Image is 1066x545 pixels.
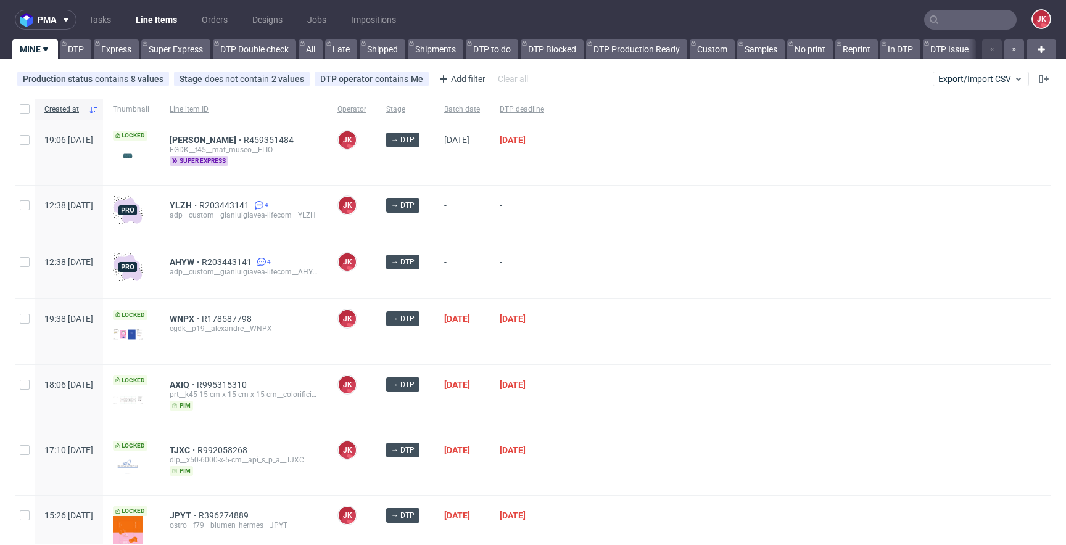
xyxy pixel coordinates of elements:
div: Me [411,74,423,84]
span: 17:10 [DATE] [44,445,93,455]
a: Jobs [300,10,334,30]
span: Stage [386,104,424,115]
div: Add filter [434,69,488,89]
a: R203443141 [202,257,254,267]
span: → DTP [391,313,415,324]
a: R992058268 [197,445,250,455]
span: super express [170,156,228,166]
a: In DTP [880,39,920,59]
div: prt__k45-15-cm-x-15-cm-x-15-cm__colorificio_adriatico_s_r_l__AXIQ [170,390,318,400]
span: 15:26 [DATE] [44,510,93,520]
span: [DATE] [500,314,526,324]
span: 18:06 [DATE] [44,380,93,390]
span: Operator [337,104,366,115]
span: [DATE] [444,380,470,390]
a: R459351484 [244,135,296,145]
a: JPYT [170,510,199,520]
a: Custom [690,39,735,59]
span: pim [170,401,193,411]
a: AXIQ [170,380,197,390]
span: → DTP [391,445,415,456]
img: logo [20,13,38,27]
span: → DTP [391,510,415,521]
a: Super Express [141,39,210,59]
div: Clear all [495,70,531,88]
button: pma [15,10,76,30]
img: version_two_editor_design.png [113,396,143,405]
button: Export/Import CSV [933,72,1029,86]
span: Locked [113,506,147,516]
figcaption: JK [339,507,356,524]
span: [DATE] [500,510,526,520]
span: → DTP [391,200,415,211]
img: pro-icon.017ec5509f39f3e742e3.png [113,195,143,225]
span: DTP operator [320,74,375,84]
a: DTP [60,39,91,59]
span: pma [38,15,56,24]
a: WNPX [170,314,202,324]
a: DTP Double check [213,39,296,59]
span: - [500,257,544,284]
a: R995315310 [197,380,249,390]
a: TJXC [170,445,197,455]
img: version_two_editor_design [113,147,143,164]
a: Orders [194,10,235,30]
a: YLZH [170,200,199,210]
a: R178587798 [202,314,254,324]
span: [DATE] [444,314,470,324]
a: Tasks [81,10,118,30]
a: DTP Blocked [521,39,584,59]
span: [DATE] [500,445,526,455]
figcaption: JK [339,253,356,271]
a: Impositions [344,10,403,30]
span: Locked [113,441,147,451]
figcaption: JK [339,376,356,393]
span: 19:38 [DATE] [44,314,93,324]
span: → DTP [391,134,415,145]
a: Late [325,39,357,59]
span: Stage [180,74,205,84]
span: → DTP [391,379,415,390]
figcaption: JK [339,441,356,459]
a: Express [94,39,139,59]
span: does not contain [205,74,271,84]
span: 4 [267,257,271,267]
a: Designs [245,10,290,30]
figcaption: JK [339,197,356,214]
div: egdk__p19__alexandre__WNPX [170,324,318,334]
span: 19:06 [DATE] [44,135,93,145]
div: ostro__f79__blumen_hermes__JPYT [170,520,318,530]
figcaption: JK [339,131,356,149]
a: DTP to do [466,39,518,59]
span: 12:38 [DATE] [44,200,93,210]
div: 8 values [131,74,163,84]
span: contains [95,74,131,84]
a: [PERSON_NAME] [170,135,244,145]
span: AHYW [170,257,202,267]
a: DTP Issue [923,39,976,59]
span: pim [170,466,193,476]
a: No print [787,39,833,59]
a: 4 [252,200,268,210]
span: Thumbnail [113,104,150,115]
div: EGDK__f45__mat_museo__ELIO [170,145,318,155]
span: → DTP [391,256,415,268]
figcaption: JK [339,310,356,327]
span: - [444,200,480,227]
span: DTP deadline [500,104,544,115]
a: Shipped [360,39,405,59]
a: 4 [254,257,271,267]
a: R396274889 [199,510,251,520]
span: 4 [265,200,268,210]
span: [DATE] [444,135,469,145]
img: pro-icon.017ec5509f39f3e742e3.png [113,252,143,282]
span: Locked [113,375,147,385]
